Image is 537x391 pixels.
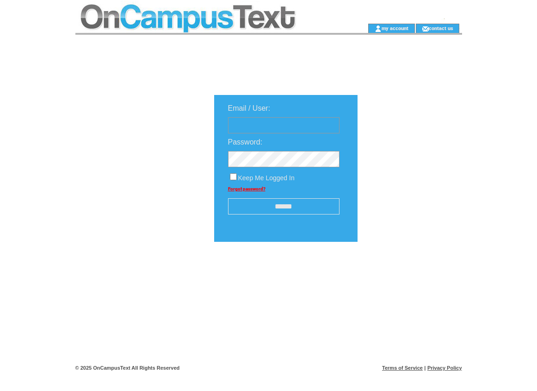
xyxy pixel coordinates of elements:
[424,365,426,371] span: |
[375,25,382,32] img: account_icon.gif
[228,186,265,191] a: Forgot password?
[228,138,263,146] span: Password:
[238,174,295,182] span: Keep Me Logged In
[382,365,423,371] a: Terms of Service
[382,25,408,31] a: my account
[422,25,429,32] img: contact_us_icon.gif
[384,265,431,277] img: transparent.png
[228,104,271,112] span: Email / User:
[429,25,453,31] a: contact us
[75,365,180,371] span: © 2025 OnCampusText All Rights Reserved
[427,365,462,371] a: Privacy Policy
